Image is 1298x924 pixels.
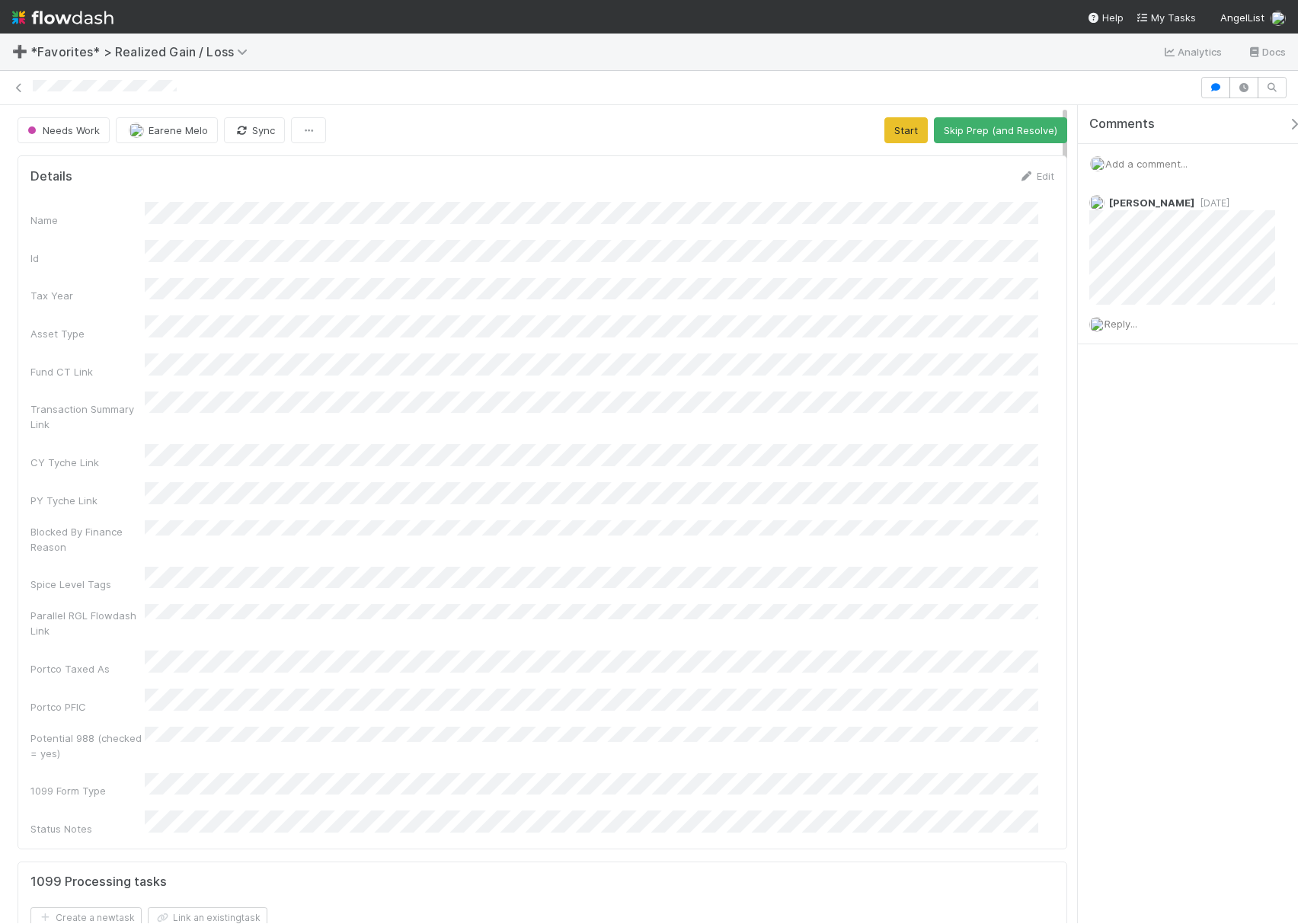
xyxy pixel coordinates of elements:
button: Skip Prep (and Resolve) [934,117,1067,143]
div: Name [30,213,145,228]
img: avatar_04ed6c9e-3b93-401c-8c3a-8fad1b1fc72c.png [1089,195,1105,210]
a: Analytics [1162,43,1223,61]
button: Sync [224,117,285,143]
div: Portco PFIC [30,699,145,715]
h5: Details [30,169,72,184]
div: Tax Year [30,288,145,303]
span: Reply... [1105,318,1137,330]
span: AngelList [1220,11,1264,24]
div: Asset Type [30,326,145,341]
div: Spice Level Tags [30,577,145,592]
a: Docs [1247,43,1286,61]
a: Edit [1018,170,1054,182]
div: Portco Taxed As [30,661,145,676]
h5: 1099 Processing tasks [30,874,167,890]
img: avatar_bc42736a-3f00-4d10-a11d-d22e63cdc729.png [129,123,144,138]
div: Help [1087,10,1124,25]
div: PY Tyche Link [30,493,145,508]
div: Fund CT Link [30,364,145,379]
div: CY Tyche Link [30,455,145,470]
span: My Tasks [1136,11,1196,24]
span: *Favorites* > Realized Gain / Loss [30,44,255,59]
img: avatar_711f55b7-5a46-40da-996f-bc93b6b86381.png [1089,317,1105,332]
a: My Tasks [1136,10,1196,25]
div: 1099 Form Type [30,783,145,798]
div: Status Notes [30,821,145,836]
span: Add a comment... [1105,158,1188,170]
span: Comments [1089,117,1155,132]
div: Parallel RGL Flowdash Link [30,608,145,638]
span: [PERSON_NAME] [1109,197,1194,209]
img: avatar_711f55b7-5a46-40da-996f-bc93b6b86381.png [1090,156,1105,171]
div: Blocked By Finance Reason [30,524,145,555]
div: Transaction Summary Link [30,401,145,432]
div: Potential 988 (checked = yes) [30,731,145,761]
span: Earene Melo [149,124,208,136]
div: Id [30,251,145,266]
span: [DATE] [1194,197,1229,209]
button: Earene Melo [116,117,218,143]
button: Start [884,117,928,143]
img: avatar_711f55b7-5a46-40da-996f-bc93b6b86381.png [1271,11,1286,26]
span: ➕ [12,45,27,58]
img: logo-inverted-e16ddd16eac7371096b0.svg [12,5,113,30]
